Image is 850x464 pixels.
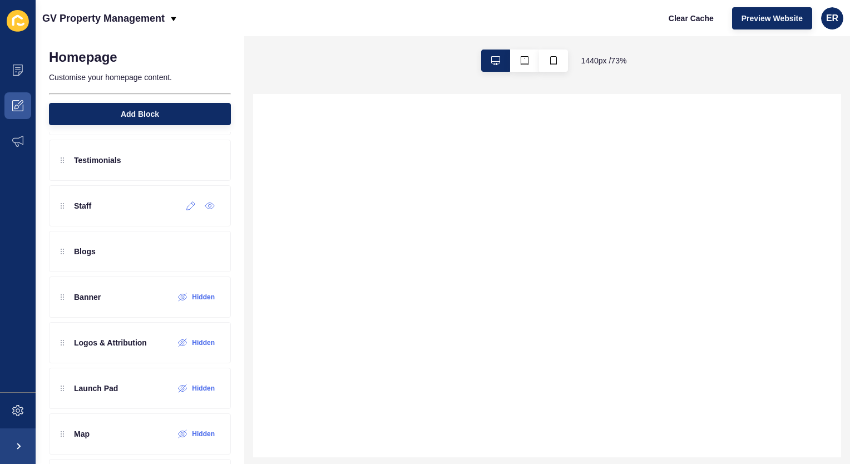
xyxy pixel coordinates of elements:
[826,13,838,24] span: ER
[74,428,90,440] p: Map
[192,293,215,302] label: Hidden
[74,246,96,257] p: Blogs
[192,384,215,393] label: Hidden
[659,7,723,29] button: Clear Cache
[74,200,91,211] p: Staff
[49,103,231,125] button: Add Block
[732,7,812,29] button: Preview Website
[49,50,117,65] h1: Homepage
[669,13,714,24] span: Clear Cache
[74,383,118,394] p: Launch Pad
[74,292,101,303] p: Banner
[121,108,159,120] span: Add Block
[49,65,231,90] p: Customise your homepage content.
[742,13,803,24] span: Preview Website
[581,55,627,66] span: 1440 px / 73 %
[192,338,215,347] label: Hidden
[74,337,147,348] p: Logos & Attribution
[42,4,165,32] p: GV Property Management
[74,155,121,166] p: Testimonials
[192,430,215,438] label: Hidden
